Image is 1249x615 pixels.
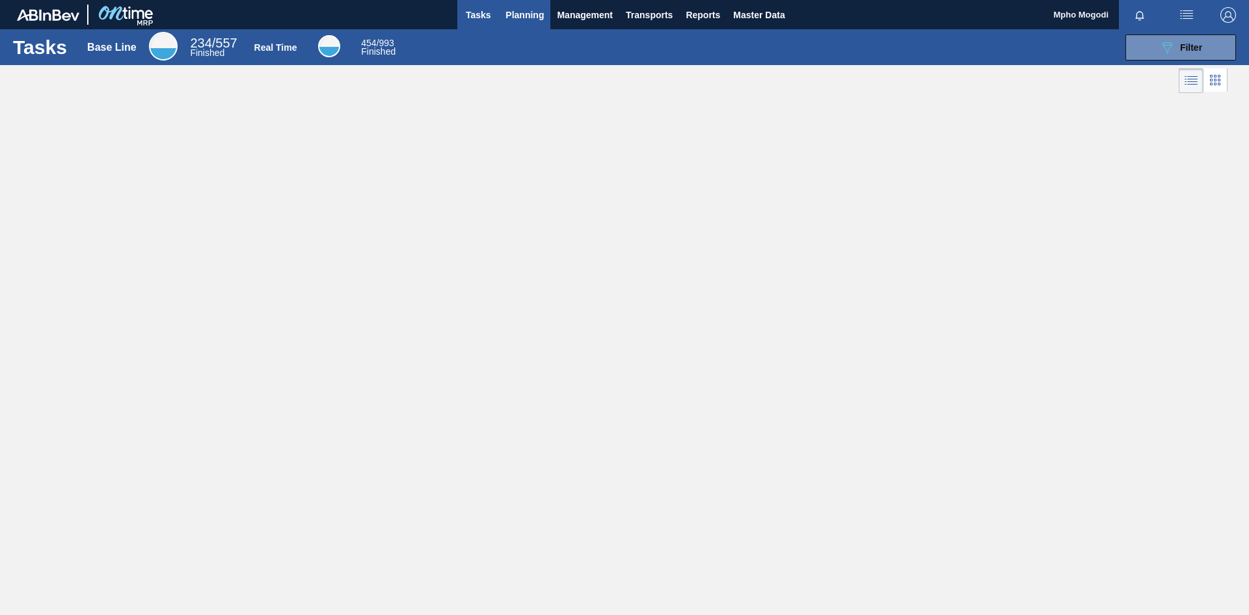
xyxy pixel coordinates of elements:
span: Transports [626,7,673,23]
div: Base Line [149,32,178,61]
span: Planning [505,7,544,23]
span: / 557 [190,36,237,50]
img: TNhmsLtSVTkK8tSr43FrP2fwEKptu5GPRR3wAAAABJRU5ErkJggg== [17,9,79,21]
span: Finished [361,46,396,57]
span: Reports [686,7,720,23]
div: Card Vision [1203,68,1228,93]
span: Management [557,7,613,23]
div: Real Time [254,42,297,53]
img: Logout [1220,7,1236,23]
span: 454 [361,38,376,48]
div: Real Time [361,39,396,56]
span: 234 [190,36,211,50]
div: Real Time [318,35,340,57]
span: Finished [190,48,224,58]
button: Filter [1125,34,1236,61]
button: Notifications [1119,6,1161,24]
span: / 993 [361,38,394,48]
span: Master Data [733,7,785,23]
span: Tasks [464,7,492,23]
img: userActions [1179,7,1194,23]
h1: Tasks [13,40,70,55]
div: Base Line [190,38,237,57]
div: List Vision [1179,68,1203,93]
div: Base Line [87,42,137,53]
span: Filter [1180,42,1202,53]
